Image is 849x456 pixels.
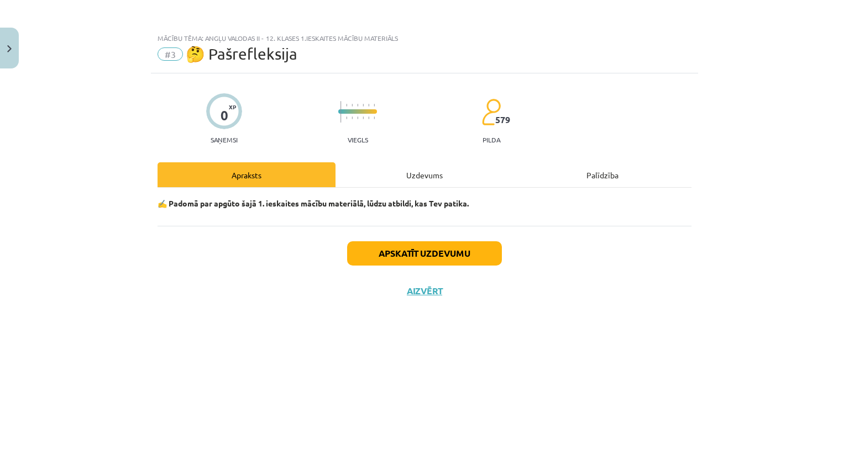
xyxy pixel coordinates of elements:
img: icon-short-line-57e1e144782c952c97e751825c79c345078a6d821885a25fce030b3d8c18986b.svg [357,116,358,119]
img: icon-short-line-57e1e144782c952c97e751825c79c345078a6d821885a25fce030b3d8c18986b.svg [357,104,358,107]
img: icon-close-lesson-0947bae3869378f0d4975bcd49f059093ad1ed9edebbc8119c70593378902aed.svg [7,45,12,52]
img: icon-short-line-57e1e144782c952c97e751825c79c345078a6d821885a25fce030b3d8c18986b.svg [346,116,347,119]
img: icon-short-line-57e1e144782c952c97e751825c79c345078a6d821885a25fce030b3d8c18986b.svg [374,104,375,107]
img: icon-long-line-d9ea69661e0d244f92f715978eff75569469978d946b2353a9bb055b3ed8787d.svg [340,101,342,123]
img: students-c634bb4e5e11cddfef0936a35e636f08e4e9abd3cc4e673bd6f9a4125e45ecb1.svg [481,98,501,126]
strong: ✍️ Padomā par apgūto šajā 1. ieskaites mācību materiālā, lūdzu atbildi, kas Tev patika. [158,198,469,208]
img: icon-short-line-57e1e144782c952c97e751825c79c345078a6d821885a25fce030b3d8c18986b.svg [368,104,369,107]
div: Apraksts [158,162,336,187]
div: Uzdevums [336,162,513,187]
img: icon-short-line-57e1e144782c952c97e751825c79c345078a6d821885a25fce030b3d8c18986b.svg [352,104,353,107]
span: 🤔 Pašrefleksija [186,45,297,63]
img: icon-short-line-57e1e144782c952c97e751825c79c345078a6d821885a25fce030b3d8c18986b.svg [363,116,364,119]
img: icon-short-line-57e1e144782c952c97e751825c79c345078a6d821885a25fce030b3d8c18986b.svg [374,116,375,119]
div: Mācību tēma: Angļu valodas ii - 12. klases 1.ieskaites mācību materiāls [158,34,691,42]
img: icon-short-line-57e1e144782c952c97e751825c79c345078a6d821885a25fce030b3d8c18986b.svg [368,116,369,119]
span: XP [229,104,236,110]
div: Palīdzība [513,162,691,187]
p: Saņemsi [206,136,242,144]
img: icon-short-line-57e1e144782c952c97e751825c79c345078a6d821885a25fce030b3d8c18986b.svg [363,104,364,107]
span: 579 [495,115,510,125]
img: icon-short-line-57e1e144782c952c97e751825c79c345078a6d821885a25fce030b3d8c18986b.svg [346,104,347,107]
img: icon-short-line-57e1e144782c952c97e751825c79c345078a6d821885a25fce030b3d8c18986b.svg [352,116,353,119]
div: 0 [221,108,228,123]
p: Viegls [348,136,368,144]
p: pilda [483,136,500,144]
button: Apskatīt uzdevumu [347,241,502,266]
span: #3 [158,47,183,61]
button: Aizvērt [403,285,446,296]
